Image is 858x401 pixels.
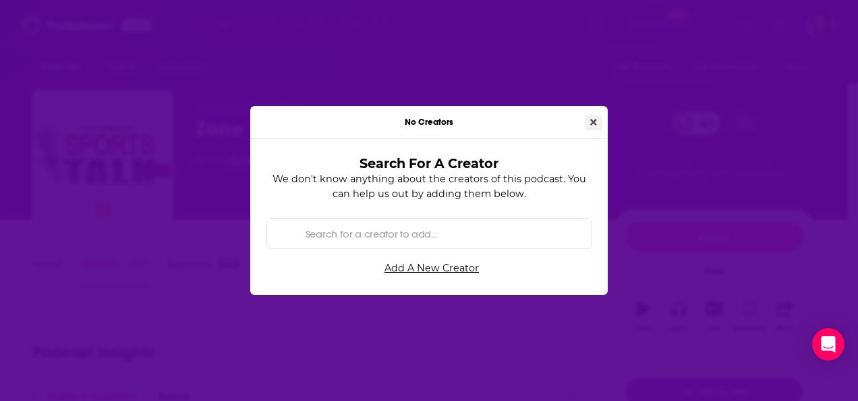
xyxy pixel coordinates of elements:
[266,218,592,249] div: Search by entity type
[272,257,592,279] a: Add A New Creator
[812,328,845,360] div: Open Intercom Messenger
[266,171,592,202] p: We don't know anything about the creators of this podcast. You can help us out by adding them below.
[585,115,602,130] button: Close
[288,155,570,171] h3: Search For A Creator
[250,106,608,139] div: No Creators
[300,218,580,248] input: Search for a creator to add...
